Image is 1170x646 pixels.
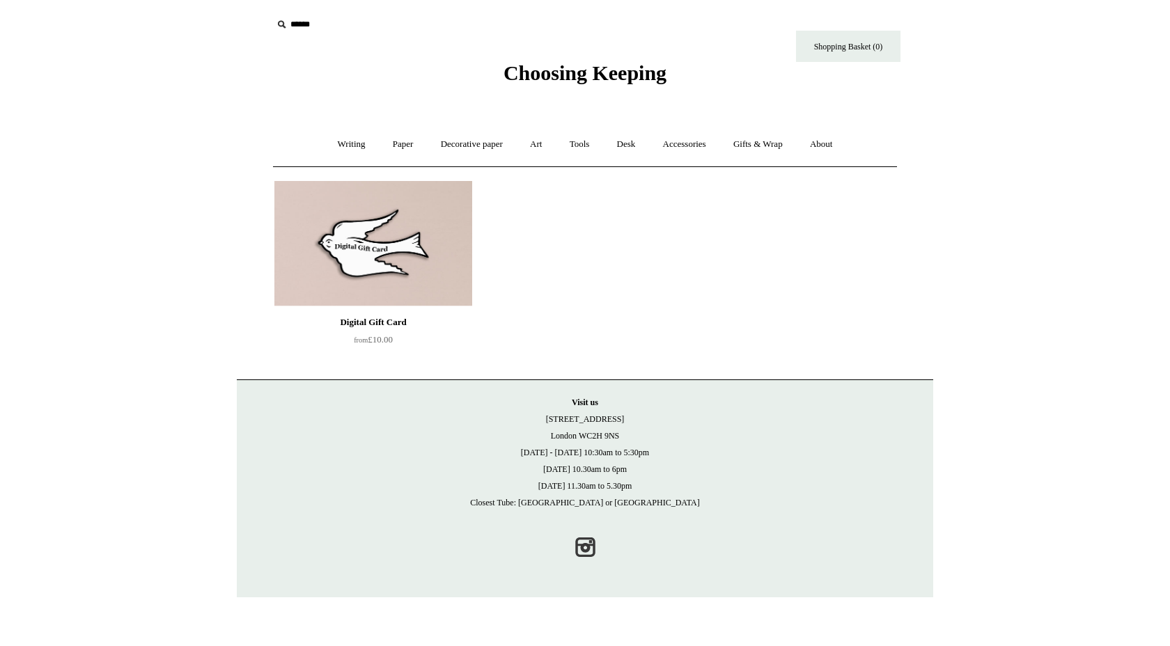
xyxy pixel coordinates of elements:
a: Choosing Keeping [504,72,666,82]
a: Decorative paper [428,126,515,163]
a: Writing [325,126,378,163]
a: Digital Gift Card Digital Gift Card [274,181,472,306]
a: Accessories [650,126,719,163]
img: Digital Gift Card [274,181,472,306]
span: Choosing Keeping [504,61,666,84]
p: [STREET_ADDRESS] London WC2H 9NS [DATE] - [DATE] 10:30am to 5:30pm [DATE] 10.30am to 6pm [DATE] 1... [251,394,919,511]
a: Shopping Basket (0) [796,31,900,62]
a: Art [517,126,554,163]
a: Tools [557,126,602,163]
span: from [354,336,368,344]
a: Desk [604,126,648,163]
a: Gifts & Wrap [721,126,795,163]
strong: Visit us [572,397,598,407]
span: £10.00 [354,334,393,345]
a: Instagram [570,532,600,562]
a: Paper [380,126,426,163]
div: Digital Gift Card [278,314,469,331]
a: Digital Gift Card from£10.00 [274,314,472,371]
a: About [797,126,845,163]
